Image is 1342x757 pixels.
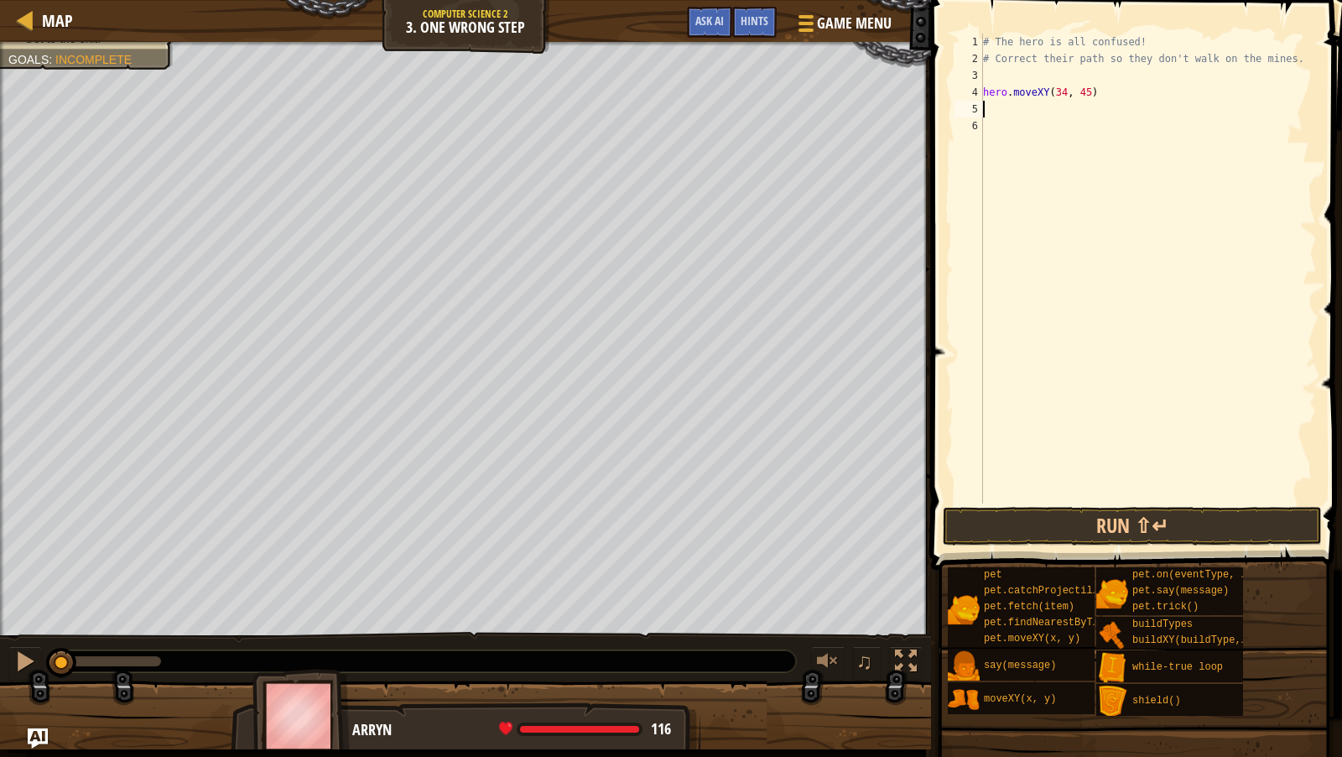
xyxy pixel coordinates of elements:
[948,650,980,682] img: portrait.png
[948,684,980,716] img: portrait.png
[954,67,983,84] div: 3
[954,117,983,134] div: 6
[943,507,1322,546] button: Run ⇧↵
[856,649,873,674] span: ♫
[984,601,1074,613] span: pet.fetch(item)
[817,13,892,34] span: Game Menu
[984,660,1056,671] span: say(message)
[687,7,732,38] button: Ask AI
[954,84,983,101] div: 4
[984,585,1141,597] span: pet.catchProjectile(arrow)
[49,53,55,66] span: :
[8,53,49,66] span: Goals
[984,633,1080,645] span: pet.moveXY(x, y)
[889,646,923,681] button: Toggle fullscreen
[8,646,42,681] button: ⌘ + P: Pause
[42,9,73,32] span: Map
[1132,569,1289,581] span: pet.on(eventType, handler)
[34,9,73,32] a: Map
[499,722,671,737] div: health: 116 / 116
[853,646,882,681] button: ♫
[1132,634,1277,646] span: buildXY(buildType, x, y)
[1132,619,1193,630] span: buildTypes
[984,693,1056,705] span: moveXY(x, y)
[954,50,983,67] div: 2
[811,646,845,681] button: Adjust volume
[1096,619,1128,650] img: portrait.png
[28,728,48,749] button: Ask AI
[984,569,1002,581] span: pet
[55,53,132,66] span: Incomplete
[1132,601,1199,613] span: pet.trick()
[741,13,768,29] span: Hints
[1132,661,1223,673] span: while-true loop
[651,718,671,739] span: 116
[1096,652,1128,684] img: portrait.png
[785,7,902,46] button: Game Menu
[984,617,1147,629] span: pet.findNearestByType(type)
[352,719,684,741] div: Arryn
[954,34,983,50] div: 1
[1132,585,1229,597] span: pet.say(message)
[1096,577,1128,609] img: portrait.png
[695,13,724,29] span: Ask AI
[1096,686,1128,718] img: portrait.png
[948,593,980,625] img: portrait.png
[1132,695,1181,707] span: shield()
[954,101,983,117] div: 5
